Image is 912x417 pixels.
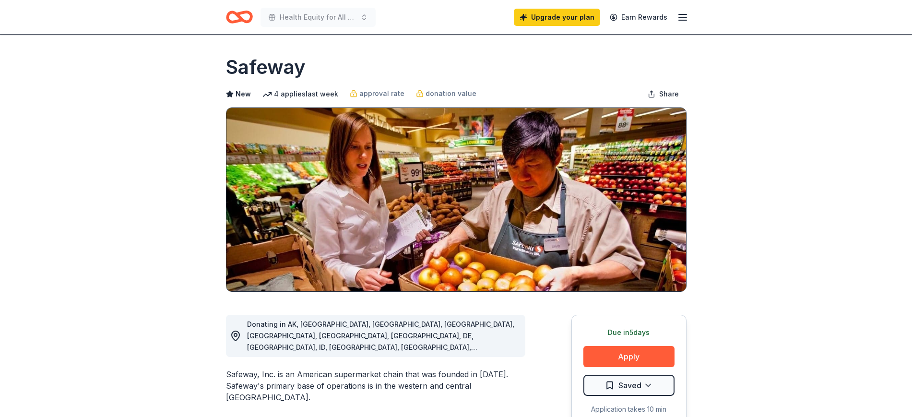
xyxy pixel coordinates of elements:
[514,9,600,26] a: Upgrade your plan
[262,88,338,100] div: 4 applies last week
[416,88,476,99] a: donation value
[226,108,686,291] img: Image for Safeway
[583,346,675,367] button: Apply
[640,84,687,104] button: Share
[261,8,376,27] button: Health Equity for All Symposium
[659,88,679,100] span: Share
[583,375,675,396] button: Saved
[226,369,525,403] div: Safeway, Inc. is an American supermarket chain that was founded in [DATE]. Safeway's primary base...
[226,54,306,81] h1: Safeway
[350,88,404,99] a: approval rate
[604,9,673,26] a: Earn Rewards
[236,88,251,100] span: New
[426,88,476,99] span: donation value
[583,327,675,338] div: Due in 5 days
[226,6,253,28] a: Home
[359,88,404,99] span: approval rate
[618,379,641,392] span: Saved
[280,12,356,23] span: Health Equity for All Symposium
[583,404,675,415] div: Application takes 10 min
